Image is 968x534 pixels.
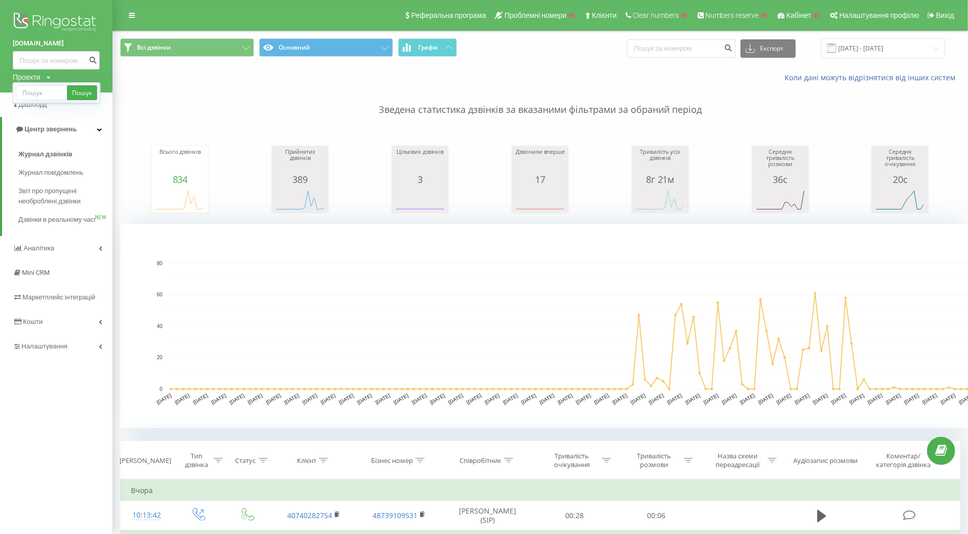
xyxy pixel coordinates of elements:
div: [PERSON_NAME] [120,456,171,465]
input: Пошук за номером [627,39,735,58]
span: Аналiтика [24,244,54,252]
a: Центр звернень [2,117,112,142]
text: [DATE] [611,392,628,405]
text: [DATE] [757,392,774,405]
text: [DATE] [812,392,829,405]
a: Журнал повідомлень [18,164,112,182]
a: Дзвінки в реальному часіNEW [18,211,112,229]
div: Середня тривалість розмови [755,149,806,174]
text: [DATE] [739,392,756,405]
div: Тривалість усіх дзвінків [635,149,686,174]
text: [DATE] [575,392,592,405]
text: [DATE] [210,392,227,405]
span: Numbers reserve [705,11,759,19]
text: [DATE] [903,392,920,405]
text: [DATE] [174,392,191,405]
div: Всього дзвінків [154,149,205,174]
text: [DATE] [630,392,647,405]
span: Кабінет [787,11,812,19]
span: Проблемні номери [504,11,566,19]
div: Клієнт [297,456,316,465]
text: [DATE] [666,392,683,405]
text: [DATE] [155,392,172,405]
td: 00:06 [615,501,697,531]
div: Тип дзвінка [182,452,211,469]
button: Всі дзвінки [120,38,254,57]
span: Звіт про пропущені необроблені дзвінки [18,186,107,206]
span: Вихід [936,11,954,19]
text: [DATE] [831,392,847,405]
svg: A chart. [274,184,326,215]
span: Журнал дзвінків [18,149,73,159]
a: Пошук [67,85,97,100]
div: Тривалість розмови [627,452,681,469]
div: Бізнес номер [371,456,413,465]
div: Статус [236,456,256,465]
text: [DATE] [192,392,209,405]
text: 0 [159,386,163,392]
div: Співробітник [459,456,501,465]
text: [DATE] [776,392,793,405]
div: Дзвонили вперше [515,149,566,174]
text: [DATE] [684,392,701,405]
text: [DATE] [940,392,957,405]
div: Назва схеми переадресації [710,452,765,469]
span: Налаштування профілю [839,11,919,19]
input: Пошук [16,85,67,100]
text: [DATE] [393,392,409,405]
text: [DATE] [520,392,537,405]
text: [DATE] [703,392,720,405]
button: Основний [259,38,393,57]
div: Аудіозапис розмови [793,456,858,465]
div: Тривалість очікування [545,452,600,469]
text: [DATE] [648,392,665,405]
text: [DATE] [484,392,501,405]
text: [DATE] [265,392,282,405]
text: [DATE] [429,392,446,405]
svg: A chart. [874,184,926,215]
text: 40 [157,323,163,329]
a: Журнал дзвінків [18,145,112,164]
text: [DATE] [557,392,573,405]
text: [DATE] [721,392,738,405]
input: Пошук за номером [13,51,100,69]
svg: A chart. [395,184,446,215]
span: Реферальна програма [411,11,487,19]
div: 10:13:42 [131,505,163,525]
div: 36с [755,174,806,184]
span: Всі дзвінки [137,43,171,52]
div: Цільових дзвінків [395,149,446,174]
button: Графік [398,38,457,57]
td: 00:28 [534,501,615,531]
span: Журнал повідомлень [18,168,83,178]
div: Коментар/категорія дзвінка [873,452,933,469]
text: [DATE] [848,392,865,405]
text: 60 [157,292,163,298]
span: Clear numbers [633,11,679,19]
span: Дзвінки в реальному часі [18,215,95,225]
text: [DATE] [320,392,337,405]
td: Вчора [121,480,960,501]
text: [DATE] [921,392,938,405]
text: [DATE] [466,392,482,405]
span: Налаштування [21,342,67,350]
span: Клієнти [592,11,617,19]
div: A chart. [154,184,205,215]
span: Mini CRM [22,269,50,276]
div: Проекти [13,72,40,82]
div: 20с [874,174,926,184]
svg: A chart. [755,184,806,215]
text: [DATE] [338,392,355,405]
text: [DATE] [502,392,519,405]
div: 17 [515,174,566,184]
text: [DATE] [867,392,884,405]
div: A chart. [635,184,686,215]
span: Графік [418,44,438,51]
p: Зведена статистика дзвінків за вказаними фільтрами за обраний період [120,83,960,117]
text: [DATE] [593,392,610,405]
text: [DATE] [302,392,318,405]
